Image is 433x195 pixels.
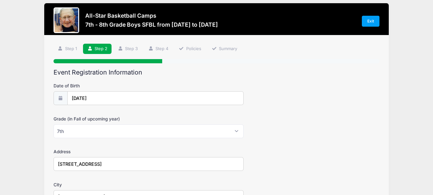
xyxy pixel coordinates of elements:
[362,16,380,27] a: Exit
[54,182,162,188] label: City
[54,148,162,155] label: Address
[54,83,162,89] label: Date of Birth
[144,44,173,54] a: Step 4
[83,44,112,54] a: Step 2
[54,116,162,122] label: Grade (in Fall of upcoming year)
[85,12,218,19] h3: All-Star Basketball Camps
[113,44,142,54] a: Step 3
[67,91,244,105] input: mm/dd/yyyy
[54,69,379,76] h2: Event Registration Information
[175,44,205,54] a: Policies
[85,21,218,28] h3: 7th - 8th Grade Boys SFBL from [DATE] to [DATE]
[207,44,241,54] a: Summary
[54,44,81,54] a: Step 1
